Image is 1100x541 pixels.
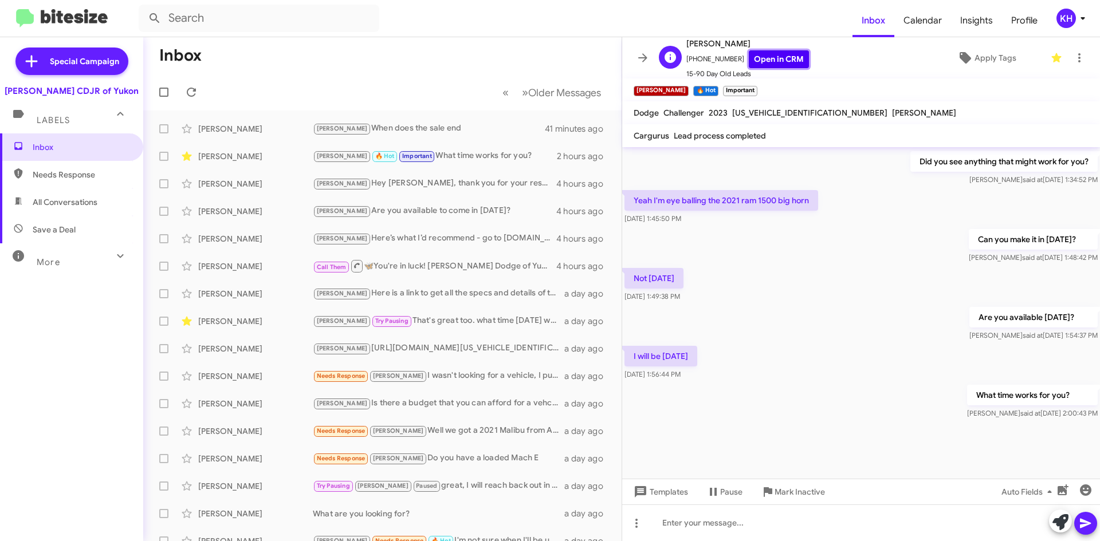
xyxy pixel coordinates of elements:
div: Well we got a 2021 Malibu from Auto One in [GEOGRAPHIC_DATA], paid almost 2 grand for a down paym... [313,424,564,437]
span: [DATE] 1:49:38 PM [624,292,680,301]
div: 🦋You're in luck! [PERSON_NAME] Dodge of Yukon is having our Fall $ales Event!🍂 We need to move so... [313,259,556,273]
div: a day ago [564,453,612,464]
p: Did you see anything that might work for you? [910,151,1098,172]
span: [PERSON_NAME] [317,180,368,187]
div: [PERSON_NAME] [198,343,313,354]
span: 15-90 Day Old Leads [686,68,809,80]
span: Auto Fields [1001,481,1056,502]
span: Cargurus [634,131,669,141]
span: Paused [416,482,437,489]
div: a day ago [564,398,612,409]
span: Needs Response [317,455,366,462]
span: Pause [720,481,742,502]
span: Mark Inactive [775,481,825,502]
div: [PERSON_NAME] [198,178,313,189]
span: [PERSON_NAME] [317,290,368,297]
div: Here’s what I’d recommend - go to [DOMAIN_NAME]. You will get a good estimate there. Just keep in... [313,232,556,245]
div: [PERSON_NAME] [198,453,313,464]
div: a day ago [564,425,612,437]
button: Previous [496,81,516,104]
a: Inbox [852,4,894,37]
div: a day ago [564,508,612,519]
span: [PERSON_NAME] [317,235,368,242]
span: Needs Response [317,427,366,435]
span: [PERSON_NAME] [DATE] 1:54:37 PM [969,331,1098,339]
p: Are you available [DATE]? [969,307,1098,327]
span: said at [1023,175,1043,184]
div: [PERSON_NAME] CDJR of Yukon [5,85,139,97]
button: Mark Inactive [752,481,834,502]
button: KH [1047,9,1087,28]
small: Important [723,86,757,96]
div: [PERSON_NAME] [198,480,313,492]
span: [PERSON_NAME] [317,152,368,160]
div: a day ago [564,343,612,354]
span: said at [1022,253,1042,262]
span: Try Pausing [317,482,350,489]
a: Open in CRM [749,50,809,68]
div: Are you available to come in [DATE]? [313,204,556,218]
span: Dodge [634,108,659,118]
div: [PERSON_NAME] [198,123,313,135]
div: [PERSON_NAME] [198,233,313,244]
span: 🔥 Hot [375,152,395,160]
button: Auto Fields [992,481,1066,502]
span: 2023 [709,108,728,118]
div: 4 hours ago [556,178,612,189]
a: Special Campaign [15,48,128,75]
a: Calendar [894,4,951,37]
span: » [522,85,528,100]
div: [PERSON_NAME] [198,260,313,272]
div: What time works for you? [313,149,557,163]
button: Apply Tags [928,48,1045,68]
p: I will be [DATE] [624,346,697,366]
span: [US_VEHICLE_IDENTIFICATION_NUMBER] [732,108,887,118]
span: [PERSON_NAME] [357,482,408,489]
small: [PERSON_NAME] [634,86,689,96]
div: [PERSON_NAME] [198,206,313,217]
span: [PERSON_NAME] [317,345,368,352]
span: Try Pausing [375,317,408,325]
div: great, I will reach back out in the begining of November and see when would be a good time to vis... [313,479,564,492]
span: Lead process completed [674,131,766,141]
span: [PERSON_NAME] [892,108,956,118]
div: Hey [PERSON_NAME], thank you for your response. If you are open to pre-owned options as well we h... [313,177,556,190]
div: 4 hours ago [556,260,612,272]
div: 4 hours ago [556,206,612,217]
div: [PERSON_NAME] [198,315,313,327]
a: Insights [951,4,1002,37]
div: I wasn't looking for a vehicle, I purchased a 2021 [PERSON_NAME] in April of 21, I just now hit 1... [313,369,564,382]
span: Save a Deal [33,224,76,235]
span: Call Them [317,263,347,271]
div: [PERSON_NAME] [198,508,313,519]
div: [PERSON_NAME] [198,151,313,162]
div: [URL][DOMAIN_NAME][US_VEHICLE_IDENTIFICATION_NUMBER] [313,342,564,355]
div: a day ago [564,480,612,492]
div: 4 hours ago [556,233,612,244]
span: [PERSON_NAME] [DATE] 2:00:43 PM [967,409,1098,417]
div: a day ago [564,315,612,327]
span: [PHONE_NUMBER] [686,50,809,68]
span: Challenger [663,108,704,118]
div: a day ago [564,288,612,299]
span: said at [1020,409,1040,417]
span: Templates [631,481,688,502]
p: Can you make it in [DATE]? [969,229,1098,250]
span: [PERSON_NAME] [317,125,368,132]
div: That's great too. what time [DATE] works for you? [313,314,564,327]
span: [PERSON_NAME] [DATE] 1:48:42 PM [969,253,1098,262]
div: 41 minutes ago [545,123,612,135]
span: [PERSON_NAME] [DATE] 1:34:52 PM [969,175,1098,184]
span: Apply Tags [975,48,1016,68]
h1: Inbox [159,46,202,65]
div: What are you looking for? [313,508,564,519]
span: More [37,257,60,267]
span: Inbox [33,141,130,153]
div: a day ago [564,370,612,382]
div: [PERSON_NAME] [198,288,313,299]
span: [DATE] 1:56:44 PM [624,370,681,378]
div: Here is a link to get all the specs and details of that unit [313,287,564,300]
